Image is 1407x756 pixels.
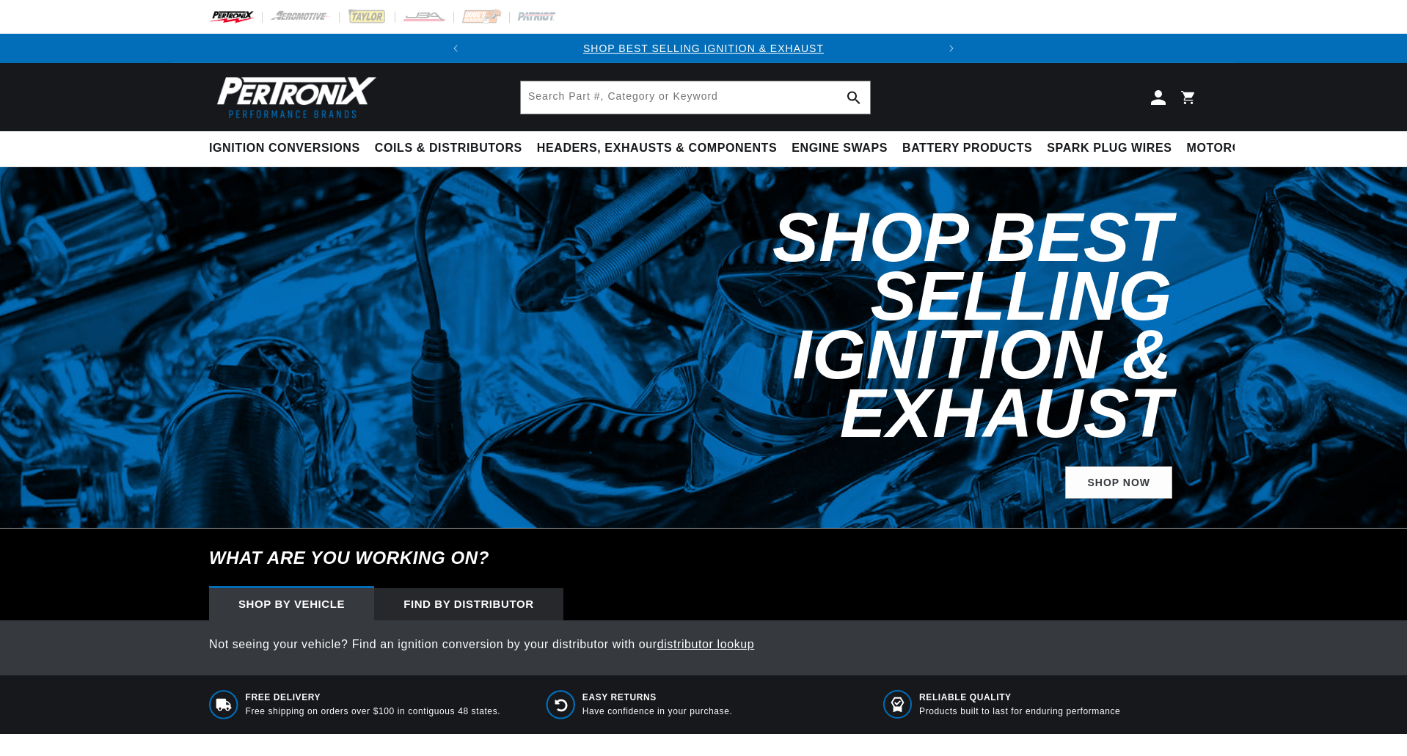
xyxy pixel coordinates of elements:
summary: Engine Swaps [784,131,895,166]
summary: Headers, Exhausts & Components [530,131,784,166]
span: Spark Plug Wires [1047,141,1172,156]
span: Coils & Distributors [375,141,522,156]
p: Have confidence in your purchase. [582,705,733,718]
h2: Shop Best Selling Ignition & Exhaust [545,208,1172,443]
button: Translation missing: en.sections.announcements.next_announcement [937,34,966,63]
button: Search Part #, Category or Keyword [838,81,870,114]
h6: What are you working on? [172,529,1235,587]
summary: Ignition Conversions [209,131,368,166]
p: Products built to last for enduring performance [919,705,1120,718]
span: Ignition Conversions [209,141,360,156]
span: Free Delivery [246,691,501,704]
span: Engine Swaps [792,141,888,156]
span: Battery Products [902,141,1032,156]
span: Headers, Exhausts & Components [537,141,777,156]
p: Not seeing your vehicle? Find an ignition conversion by your distributor with our [209,635,1198,654]
summary: Motorcycle [1180,131,1282,166]
div: 1 of 2 [470,40,937,56]
div: Shop by vehicle [209,588,374,620]
summary: Battery Products [895,131,1039,166]
a: SHOP BEST SELLING IGNITION & EXHAUST [583,43,824,54]
span: Easy Returns [582,691,733,704]
a: distributor lookup [657,638,755,650]
summary: Coils & Distributors [368,131,530,166]
span: RELIABLE QUALITY [919,691,1120,704]
div: Find by Distributor [374,588,563,620]
button: Translation missing: en.sections.announcements.previous_announcement [441,34,470,63]
span: Motorcycle [1187,141,1274,156]
summary: Spark Plug Wires [1039,131,1179,166]
a: SHOP NOW [1065,466,1172,499]
slideshow-component: Translation missing: en.sections.announcements.announcement_bar [172,34,1235,63]
img: Pertronix [209,72,378,122]
p: Free shipping on orders over $100 in contiguous 48 states. [246,705,501,718]
input: Search Part #, Category or Keyword [521,81,870,114]
div: Announcement [470,40,937,56]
